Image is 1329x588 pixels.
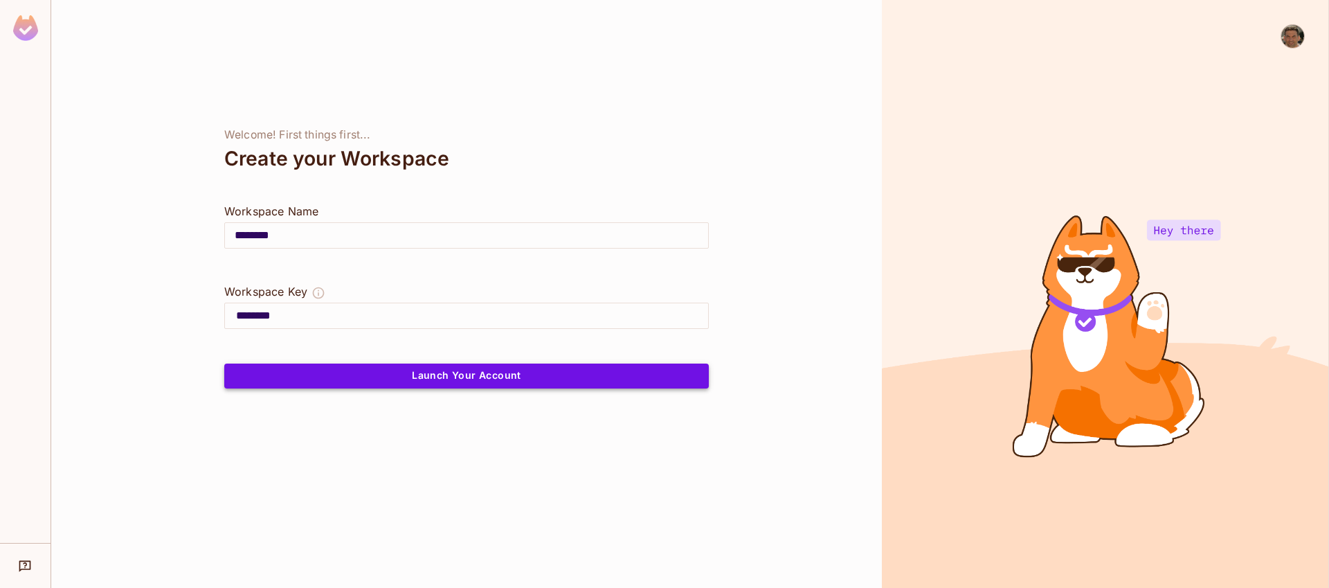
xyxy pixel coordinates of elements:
[224,142,709,175] div: Create your Workspace
[1281,25,1304,48] img: Asaf Gilai
[224,364,709,389] button: Launch Your Account
[224,283,307,300] div: Workspace Key
[13,15,38,41] img: SReyMgAAAABJRU5ErkJggg==
[10,552,41,580] div: Help & Updates
[224,128,709,142] div: Welcome! First things first...
[224,203,709,220] div: Workspace Name
[311,283,325,303] button: The Workspace Key is unique, and serves as the identifier of your workspace.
